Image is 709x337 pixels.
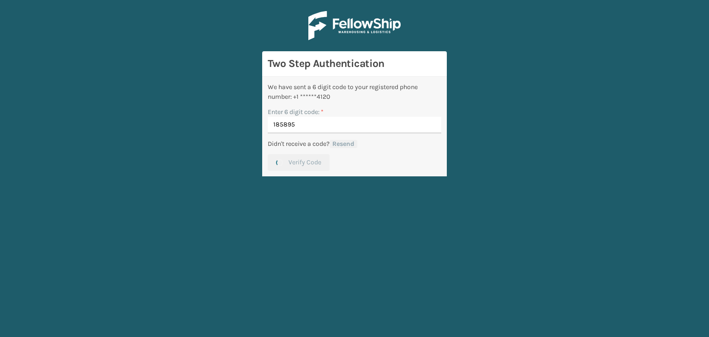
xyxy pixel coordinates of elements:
img: Logo [308,11,401,40]
button: Resend [330,140,357,148]
p: Didn't receive a code? [268,139,330,149]
h3: Two Step Authentication [268,57,441,71]
div: We have sent a 6 digit code to your registered phone number: +1 ******4120 [268,82,441,102]
label: Enter 6 digit code: [268,107,324,117]
button: Verify Code [268,154,330,171]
